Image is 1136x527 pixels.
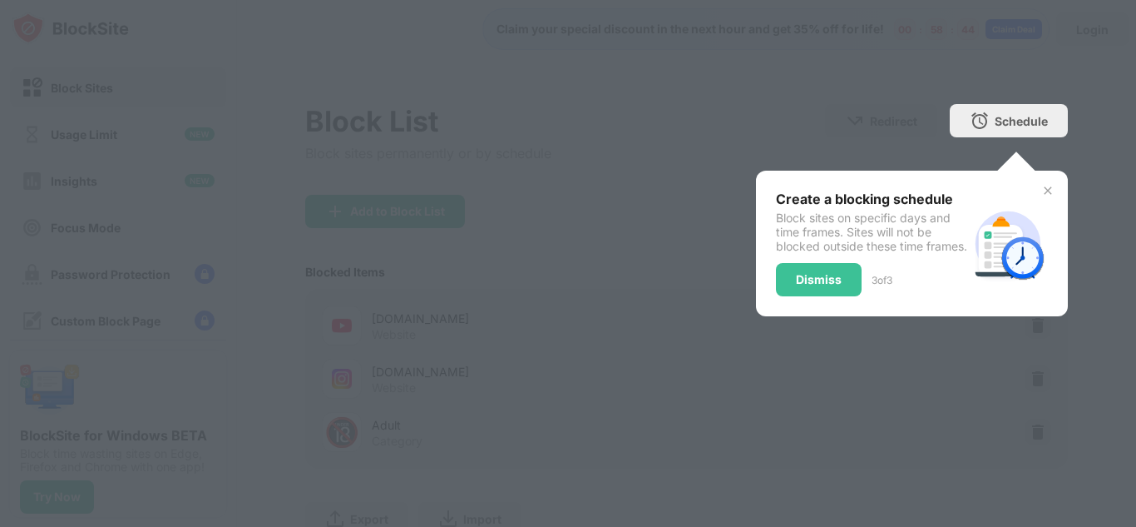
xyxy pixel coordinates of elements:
div: Create a blocking schedule [776,191,968,207]
div: Dismiss [796,273,842,286]
div: Schedule [995,114,1048,128]
div: 3 of 3 [872,274,892,286]
img: schedule.svg [968,204,1048,284]
img: x-button.svg [1041,184,1055,197]
div: Block sites on specific days and time frames. Sites will not be blocked outside these time frames. [776,211,968,253]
